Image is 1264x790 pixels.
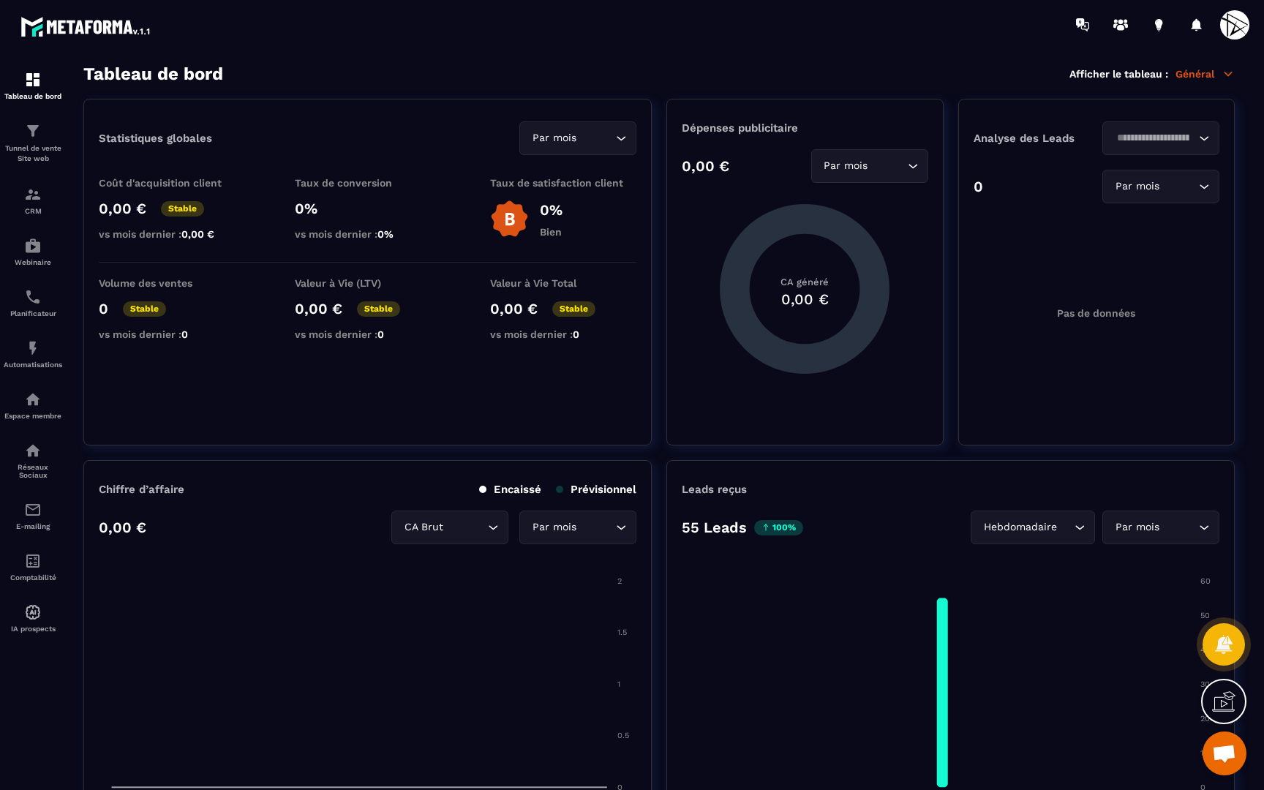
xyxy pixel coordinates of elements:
[1200,611,1210,620] tspan: 50
[181,328,188,340] span: 0
[4,226,62,277] a: automationsautomationsWebinaire
[4,328,62,380] a: automationsautomationsAutomatisations
[1112,178,1162,195] span: Par mois
[4,380,62,431] a: automationsautomationsEspace membre
[295,300,342,317] p: 0,00 €
[4,541,62,592] a: accountantaccountantComptabilité
[357,301,400,317] p: Stable
[579,519,612,535] input: Search for option
[1057,307,1135,319] p: Pas de données
[83,64,223,84] h3: Tableau de bord
[99,177,245,189] p: Coût d'acquisition client
[617,628,627,637] tspan: 1.5
[99,200,146,217] p: 0,00 €
[4,258,62,266] p: Webinaire
[377,228,394,240] span: 0%
[4,431,62,490] a: social-networksocial-networkRéseaux Sociaux
[980,519,1060,535] span: Hebdomadaire
[1102,511,1219,544] div: Search for option
[123,301,166,317] p: Stable
[1060,519,1071,535] input: Search for option
[682,157,729,175] p: 0,00 €
[579,130,612,146] input: Search for option
[490,300,538,317] p: 0,00 €
[295,177,441,189] p: Taux de conversion
[4,277,62,328] a: schedulerschedulerPlanificateur
[24,122,42,140] img: formation
[24,552,42,570] img: accountant
[99,277,245,289] p: Volume des ventes
[1203,731,1246,775] div: Ouvrir le chat
[682,121,928,135] p: Dépenses publicitaire
[682,519,747,536] p: 55 Leads
[479,483,541,496] p: Encaissé
[24,339,42,357] img: automations
[1162,178,1195,195] input: Search for option
[4,463,62,479] p: Réseaux Sociaux
[4,143,62,164] p: Tunnel de vente Site web
[99,328,245,340] p: vs mois dernier :
[4,361,62,369] p: Automatisations
[401,519,446,535] span: CA Brut
[519,511,636,544] div: Search for option
[617,731,629,740] tspan: 0.5
[4,573,62,582] p: Comptabilité
[974,178,983,195] p: 0
[4,207,62,215] p: CRM
[391,511,508,544] div: Search for option
[682,483,747,496] p: Leads reçus
[519,121,636,155] div: Search for option
[99,228,245,240] p: vs mois dernier :
[1175,67,1235,80] p: Général
[1162,519,1195,535] input: Search for option
[295,277,441,289] p: Valeur à Vie (LTV)
[617,576,622,586] tspan: 2
[1069,68,1168,80] p: Afficher le tableau :
[99,300,108,317] p: 0
[821,158,871,174] span: Par mois
[4,92,62,100] p: Tableau de bord
[490,177,636,189] p: Taux de satisfaction client
[99,483,184,496] p: Chiffre d’affaire
[24,391,42,408] img: automations
[4,309,62,317] p: Planificateur
[181,228,214,240] span: 0,00 €
[552,301,595,317] p: Stable
[529,130,579,146] span: Par mois
[295,228,441,240] p: vs mois dernier :
[377,328,384,340] span: 0
[1102,121,1219,155] div: Search for option
[4,111,62,175] a: formationformationTunnel de vente Site web
[446,519,484,535] input: Search for option
[24,237,42,255] img: automations
[540,226,563,238] p: Bien
[4,175,62,226] a: formationformationCRM
[24,186,42,203] img: formation
[24,71,42,89] img: formation
[4,522,62,530] p: E-mailing
[540,201,563,219] p: 0%
[1112,130,1195,146] input: Search for option
[99,132,212,145] p: Statistiques globales
[573,328,579,340] span: 0
[1200,748,1208,758] tspan: 10
[4,490,62,541] a: emailemailE-mailing
[1112,519,1162,535] span: Par mois
[971,511,1095,544] div: Search for option
[1200,576,1211,586] tspan: 60
[295,328,441,340] p: vs mois dernier :
[4,60,62,111] a: formationformationTableau de bord
[754,520,803,535] p: 100%
[20,13,152,39] img: logo
[161,201,204,217] p: Stable
[24,501,42,519] img: email
[4,412,62,420] p: Espace membre
[529,519,579,535] span: Par mois
[1200,645,1211,655] tspan: 40
[617,680,620,689] tspan: 1
[490,200,529,238] img: b-badge-o.b3b20ee6.svg
[490,277,636,289] p: Valeur à Vie Total
[871,158,904,174] input: Search for option
[99,519,146,536] p: 0,00 €
[974,132,1096,145] p: Analyse des Leads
